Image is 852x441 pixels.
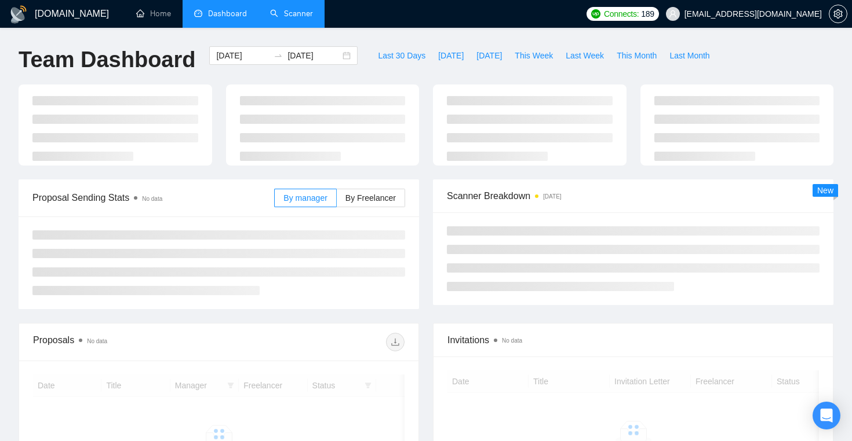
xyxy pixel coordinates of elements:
span: No data [502,337,522,344]
span: Last Month [669,49,709,62]
button: This Week [508,46,559,65]
span: setting [829,9,847,19]
span: By manager [283,193,327,203]
span: to [274,51,283,60]
span: Proposal Sending Stats [32,190,274,205]
span: By Freelancer [345,193,396,203]
button: Last 30 Days [372,46,432,65]
span: [DATE] [438,49,464,62]
span: 189 [641,8,654,20]
span: Connects: [604,8,639,20]
span: Invitations [447,333,819,347]
button: [DATE] [470,46,508,65]
button: [DATE] [432,46,470,65]
span: swap-right [274,51,283,60]
h1: Team Dashboard [19,46,195,73]
span: Dashboard [208,9,247,19]
span: user [669,10,677,18]
span: This Week [515,49,553,62]
a: homeHome [136,9,171,19]
a: searchScanner [270,9,313,19]
span: Last 30 Days [378,49,425,62]
time: [DATE] [543,193,561,200]
span: New [817,186,833,195]
span: This Month [617,49,657,62]
span: dashboard [194,9,202,17]
span: No data [142,196,162,202]
span: Last Week [566,49,604,62]
input: Start date [216,49,269,62]
button: This Month [610,46,663,65]
div: Proposals [33,333,219,351]
a: setting [829,9,847,19]
input: End date [287,49,340,62]
img: logo [9,5,28,24]
span: Scanner Breakdown [447,189,820,203]
button: Last Month [663,46,716,65]
img: upwork-logo.png [591,9,600,19]
span: [DATE] [476,49,502,62]
span: No data [87,338,107,344]
div: Open Intercom Messenger [813,402,840,429]
button: setting [829,5,847,23]
button: Last Week [559,46,610,65]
